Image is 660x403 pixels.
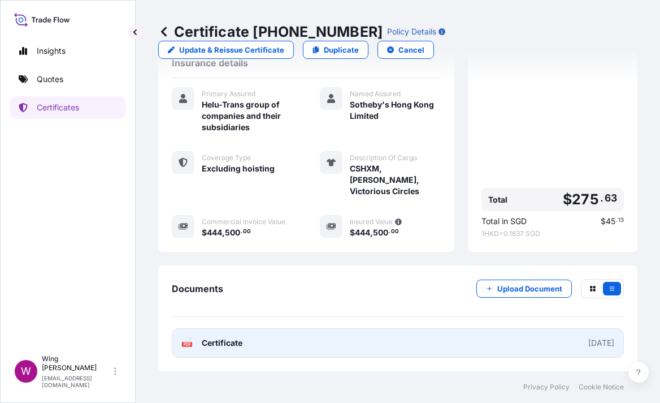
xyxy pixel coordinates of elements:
[42,375,112,388] p: [EMAIL_ADDRESS][DOMAIN_NAME]
[202,163,275,174] span: Excluding hoisting
[389,230,390,234] span: .
[488,194,507,205] span: Total
[579,383,624,392] a: Cookie Notice
[37,74,63,85] p: Quotes
[387,26,436,37] p: Policy Details
[202,99,293,133] span: Helu-Trans group of companies and their subsidiaries
[207,229,222,237] span: 444
[42,354,112,372] p: Wing [PERSON_NAME]
[350,89,401,98] span: Named Assured
[179,44,284,55] p: Update & Reissue Certificate
[158,41,294,59] a: Update & Reissue Certificate
[355,229,370,237] span: 444
[605,195,617,201] span: 63
[398,44,424,55] p: Cancel
[616,218,618,222] span: .
[21,366,31,377] span: W
[202,217,285,226] span: Commercial Invoice Value
[377,41,434,59] button: Cancel
[202,89,255,98] span: Primary Assured
[202,229,207,237] span: $
[563,192,572,207] span: $
[350,229,355,237] span: $
[476,280,572,298] button: Upload Document
[10,96,126,119] a: Certificates
[572,192,599,207] span: 275
[350,153,417,162] span: Description Of Cargo
[497,283,562,294] p: Upload Document
[370,229,373,237] span: ,
[606,217,615,225] span: 45
[350,163,441,197] span: CSHXM, [PERSON_NAME], Victorious Circles
[601,217,606,225] span: $
[184,342,191,346] text: PDF
[523,383,570,392] a: Privacy Policy
[225,229,240,237] span: 500
[481,216,527,227] span: Total in SGD
[10,40,126,62] a: Insights
[373,229,388,237] span: 500
[350,99,441,122] span: Sotheby's Hong Kong Limited
[241,230,242,234] span: .
[600,195,603,201] span: .
[324,44,359,55] p: Duplicate
[481,229,624,238] span: 1 HKD = 0.1637 SGD
[202,337,242,349] span: Certificate
[10,68,126,91] a: Quotes
[391,230,399,234] span: 00
[350,217,393,226] span: Insured Value
[172,328,624,358] a: PDFCertificate[DATE]
[37,102,79,113] p: Certificates
[37,45,66,57] p: Insights
[618,218,624,222] span: 13
[222,229,225,237] span: ,
[172,283,223,294] span: Documents
[158,23,383,41] p: Certificate [PHONE_NUMBER]
[202,153,251,162] span: Coverage Type
[303,41,368,59] a: Duplicate
[243,230,251,234] span: 00
[588,337,614,349] div: [DATE]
